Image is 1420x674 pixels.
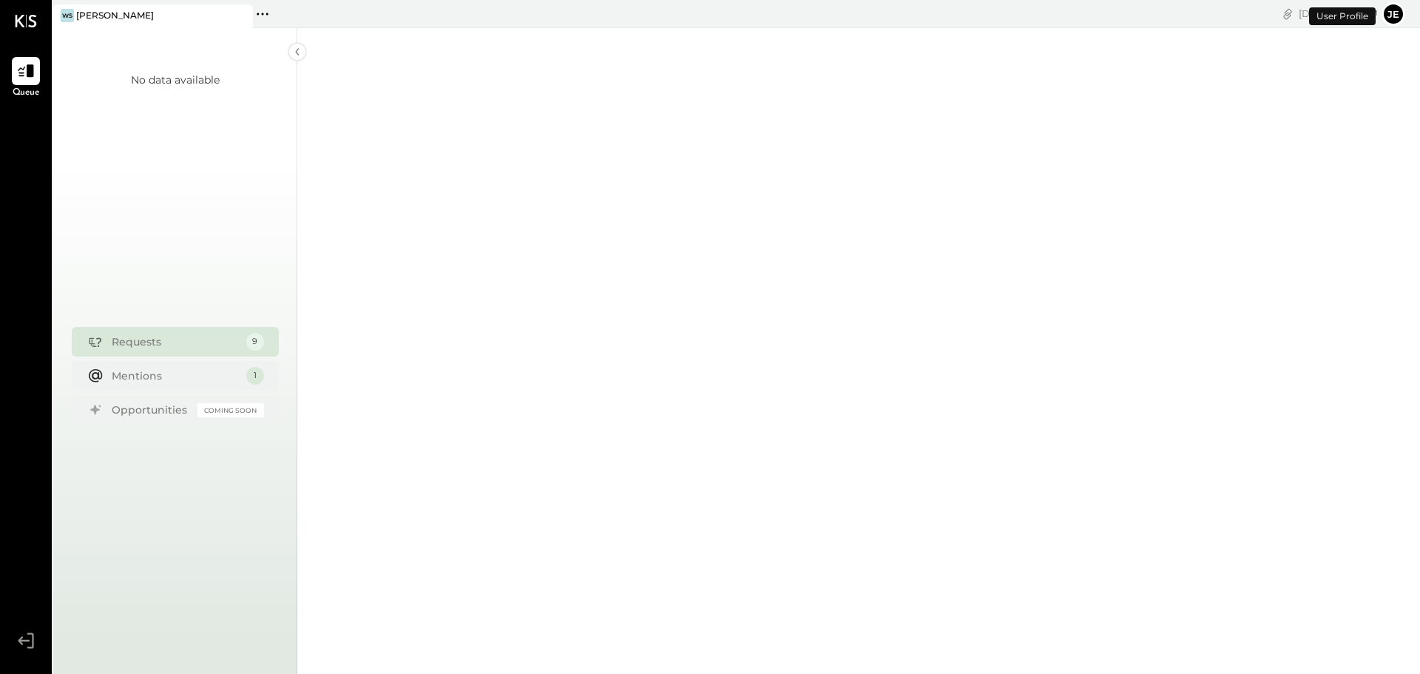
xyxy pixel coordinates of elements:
div: [PERSON_NAME] [76,9,154,21]
div: WS [61,9,74,22]
div: Opportunities [112,402,190,417]
div: Coming Soon [197,403,264,417]
button: je [1382,2,1405,26]
div: copy link [1280,6,1295,21]
div: No data available [131,73,220,87]
div: 9 [246,333,264,351]
span: Queue [13,87,40,100]
div: User Profile [1309,7,1376,25]
a: Queue [1,57,51,100]
div: 1 [246,367,264,385]
div: Mentions [112,368,239,383]
div: Requests [112,334,239,349]
div: [DATE] [1299,7,1378,21]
